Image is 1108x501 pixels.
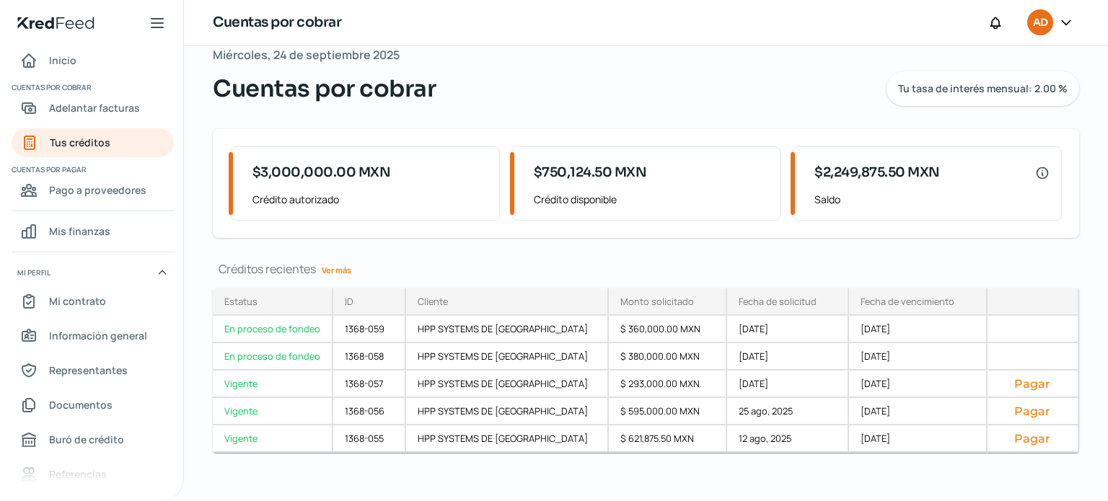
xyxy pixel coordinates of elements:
[333,398,406,425] div: 1368-056
[406,316,610,343] div: HPP SYSTEMS DE [GEOGRAPHIC_DATA]
[849,371,988,398] div: [DATE]
[213,261,1079,277] div: Créditos recientes
[609,398,727,425] div: $ 595,000.00 MXN
[861,295,954,308] div: Fecha de vencimiento
[849,425,988,453] div: [DATE]
[12,46,174,75] a: Inicio
[49,430,124,448] span: Buró de crédito
[727,425,850,453] div: 12 ago, 2025
[12,217,174,246] a: Mis finanzas
[1033,14,1047,32] span: AD
[727,398,850,425] div: 25 ago, 2025
[345,295,353,308] div: ID
[213,12,341,33] h1: Cuentas por cobrar
[333,371,406,398] div: 1368-057
[213,371,333,398] a: Vigente
[213,316,333,343] a: En proceso de fondeo
[849,316,988,343] div: [DATE]
[849,398,988,425] div: [DATE]
[224,295,258,308] div: Estatus
[49,465,107,483] span: Referencias
[727,371,850,398] div: [DATE]
[252,190,488,208] span: Crédito autorizado
[898,84,1068,94] span: Tu tasa de interés mensual: 2.00 %
[534,163,647,182] span: $750,124.50 MXN
[999,376,1067,391] button: Pagar
[12,128,174,157] a: Tus créditos
[49,327,147,345] span: Información general
[12,322,174,350] a: Información general
[49,361,128,379] span: Representantes
[12,391,174,420] a: Documentos
[213,425,333,453] a: Vigente
[814,190,1050,208] span: Saldo
[609,343,727,371] div: $ 380,000.00 MXN
[50,133,110,151] span: Tus créditos
[49,222,110,240] span: Mis finanzas
[49,99,140,117] span: Adelantar facturas
[12,356,174,385] a: Representantes
[316,259,357,281] a: Ver más
[814,163,940,182] span: $2,249,875.50 MXN
[12,460,174,489] a: Referencias
[999,431,1067,445] button: Pagar
[609,425,727,453] div: $ 621,875.50 MXN
[213,71,436,106] span: Cuentas por cobrar
[49,292,106,310] span: Mi contrato
[252,163,391,182] span: $3,000,000.00 MXN
[999,404,1067,418] button: Pagar
[620,295,694,308] div: Monto solicitado
[333,316,406,343] div: 1368-059
[49,51,76,69] span: Inicio
[17,266,50,279] span: Mi perfil
[406,343,610,371] div: HPP SYSTEMS DE [GEOGRAPHIC_DATA]
[609,316,727,343] div: $ 360,000.00 MXN
[12,176,174,205] a: Pago a proveedores
[406,425,610,453] div: HPP SYSTEMS DE [GEOGRAPHIC_DATA]
[12,425,174,454] a: Buró de crédito
[12,81,172,94] span: Cuentas por cobrar
[213,45,400,66] span: Miércoles, 24 de septiembre 2025
[418,295,448,308] div: Cliente
[534,190,769,208] span: Crédito disponible
[333,425,406,453] div: 1368-055
[213,343,333,371] a: En proceso de fondeo
[727,316,850,343] div: [DATE]
[213,398,333,425] a: Vigente
[49,396,113,414] span: Documentos
[406,371,610,398] div: HPP SYSTEMS DE [GEOGRAPHIC_DATA]
[49,181,146,199] span: Pago a proveedores
[12,163,172,176] span: Cuentas por pagar
[333,343,406,371] div: 1368-058
[12,287,174,316] a: Mi contrato
[849,343,988,371] div: [DATE]
[12,94,174,123] a: Adelantar facturas
[727,343,850,371] div: [DATE]
[609,371,727,398] div: $ 293,000.00 MXN
[406,398,610,425] div: HPP SYSTEMS DE [GEOGRAPHIC_DATA]
[739,295,817,308] div: Fecha de solicitud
